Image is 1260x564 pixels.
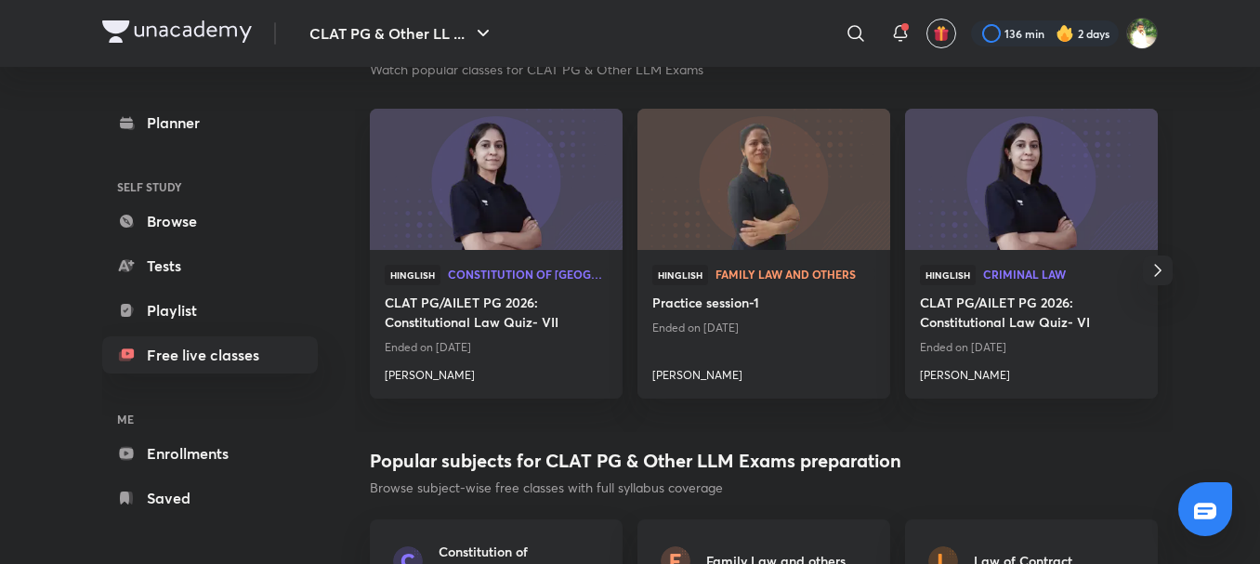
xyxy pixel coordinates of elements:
[448,269,608,282] a: Constitution of [GEOGRAPHIC_DATA]
[367,107,624,251] img: new-thumbnail
[370,109,623,250] a: new-thumbnail
[905,109,1158,250] a: new-thumbnail
[370,60,703,79] p: Watch popular classes for CLAT PG & Other LLM Exams
[920,335,1143,360] p: Ended on [DATE]
[933,25,950,42] img: avatar
[102,104,318,141] a: Planner
[298,15,505,52] button: CLAT PG & Other LL ...
[102,336,318,374] a: Free live classes
[102,20,252,43] img: Company Logo
[102,292,318,329] a: Playlist
[652,265,708,285] span: Hinglish
[102,20,252,47] a: Company Logo
[102,403,318,435] h6: ME
[1126,18,1158,49] img: Harshal Jadhao
[926,19,956,48] button: avatar
[102,435,318,472] a: Enrollments
[920,265,976,285] span: Hinglish
[385,293,608,335] a: CLAT PG/AILET PG 2026: Constitutional Law Quiz- VII
[370,479,901,497] p: Browse subject-wise free classes with full syllabus coverage
[652,316,875,340] p: Ended on [DATE]
[102,247,318,284] a: Tests
[920,360,1143,384] a: [PERSON_NAME]
[920,293,1143,335] a: CLAT PG/AILET PG 2026: Constitutional Law Quiz- VI
[448,269,608,280] span: Constitution of [GEOGRAPHIC_DATA]
[635,107,892,251] img: new-thumbnail
[102,479,318,517] a: Saved
[715,269,875,282] a: Family Law and others
[370,447,901,475] h4: Popular subjects for CLAT PG & Other LLM Exams preparation
[715,269,875,280] span: Family Law and others
[102,203,318,240] a: Browse
[652,360,875,384] a: [PERSON_NAME]
[102,171,318,203] h6: SELF STUDY
[983,269,1143,280] span: Criminal Law
[385,335,608,360] p: Ended on [DATE]
[637,109,890,250] a: new-thumbnail
[983,269,1143,282] a: Criminal Law
[1056,24,1074,43] img: streak
[385,265,440,285] span: Hinglish
[385,360,608,384] a: [PERSON_NAME]
[652,293,875,316] a: Practice session-1
[902,107,1160,251] img: new-thumbnail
